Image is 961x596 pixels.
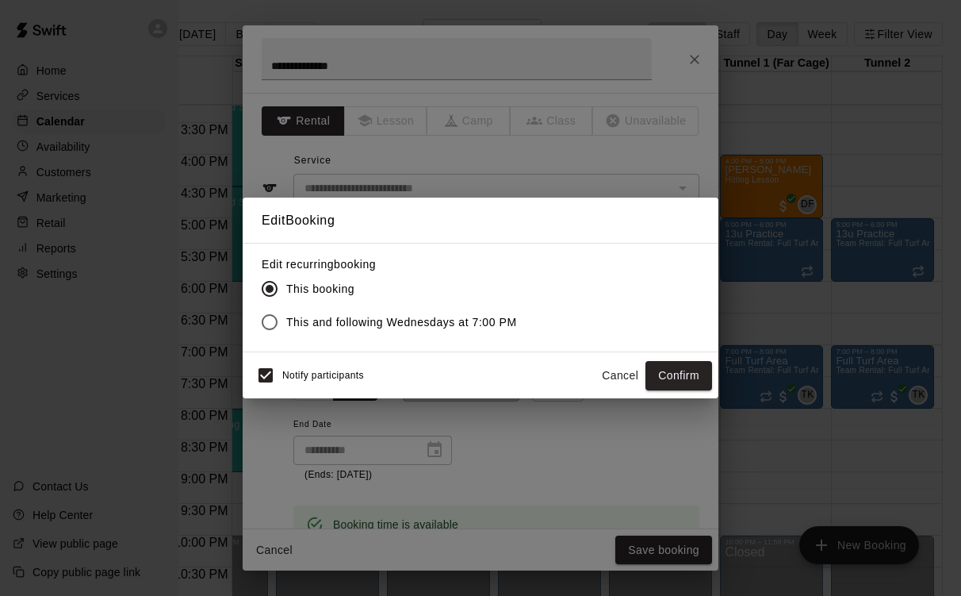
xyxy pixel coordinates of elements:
[286,314,517,331] span: This and following Wednesdays at 7:00 PM
[286,281,354,298] span: This booking
[282,371,364,382] span: Notify participants
[645,361,712,390] button: Confirm
[595,361,645,390] button: Cancel
[262,256,530,272] label: Edit recurring booking
[243,198,718,244] h2: Edit Booking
